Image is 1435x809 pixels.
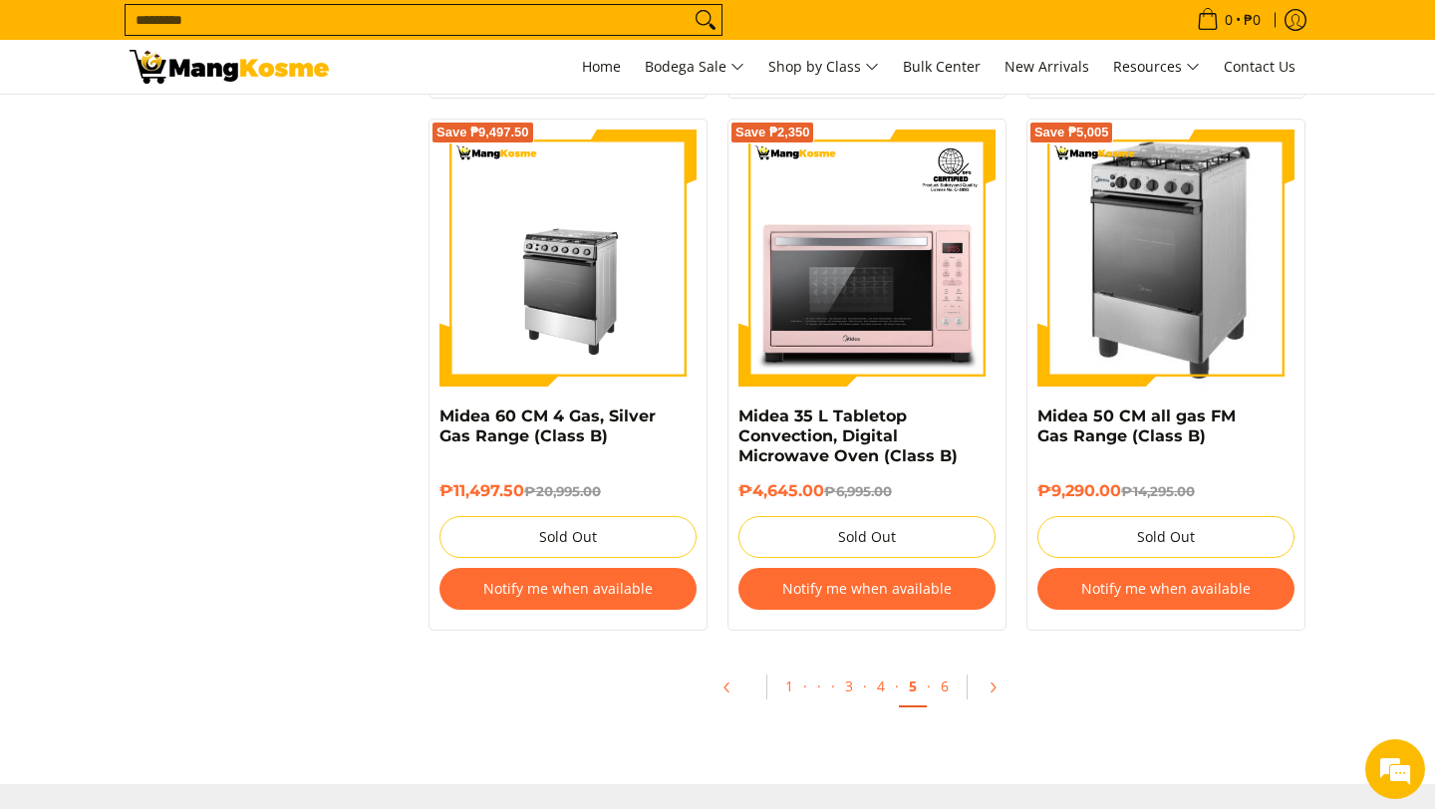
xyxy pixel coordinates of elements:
[645,55,744,80] span: Bodega Sale
[1004,57,1089,76] span: New Arrivals
[738,516,996,558] button: Sold Out
[419,661,1315,724] ul: Pagination
[867,667,895,705] a: 4
[803,676,807,695] span: ·
[1191,9,1267,31] span: •
[927,676,931,695] span: ·
[1214,40,1305,94] a: Contact Us
[863,676,867,695] span: ·
[895,676,899,695] span: ·
[439,406,656,445] a: Midea 60 CM 4 Gas, Silver Gas Range (Class B)
[439,130,697,387] img: midea-60cm-4-burner-gas-range-left-side-view-mang-kosme
[1241,13,1264,27] span: ₱0
[572,40,631,94] a: Home
[931,667,959,705] a: 6
[1037,516,1294,558] button: Sold Out
[758,40,889,94] a: Shop by Class
[436,127,529,138] span: Save ₱9,497.50
[835,667,863,705] a: 3
[893,40,991,94] a: Bulk Center
[116,251,275,452] span: We're online!
[349,40,1305,94] nav: Main Menu
[524,483,601,499] del: ₱20,995.00
[1037,481,1294,501] h6: ₱9,290.00
[439,568,697,610] button: Notify me when available
[1121,483,1195,499] del: ₱14,295.00
[104,112,335,137] div: Chat with us now
[831,676,835,695] span: ·
[738,130,996,387] img: Midea 35 L Tabletop Convection, Digital Microwave Oven (Class B)
[824,483,892,499] del: ₱6,995.00
[439,516,697,558] button: Sold Out
[582,57,621,76] span: Home
[738,568,996,610] button: Notify me when available
[1103,40,1210,94] a: Resources
[10,544,380,614] textarea: Type your message and hit 'Enter'
[130,50,329,84] img: Class B Class B | Page 5 | Mang Kosme
[775,667,803,705] a: 1
[1037,568,1294,610] button: Notify me when available
[807,667,831,705] span: ·
[690,5,721,35] button: Search
[327,10,375,58] div: Minimize live chat window
[635,40,754,94] a: Bodega Sale
[1222,13,1236,27] span: 0
[735,127,810,138] span: Save ₱2,350
[1037,406,1236,445] a: Midea 50 CM all gas FM Gas Range (Class B)
[995,40,1099,94] a: New Arrivals
[899,667,927,707] a: 5
[1113,55,1200,80] span: Resources
[439,481,697,501] h6: ₱11,497.50
[1224,57,1295,76] span: Contact Us
[768,55,879,80] span: Shop by Class
[903,57,981,76] span: Bulk Center
[1034,127,1109,138] span: Save ₱5,005
[738,406,958,465] a: Midea 35 L Tabletop Convection, Digital Microwave Oven (Class B)
[738,481,996,501] h6: ₱4,645.00
[1066,130,1265,387] img: midea-50cm-4-burner-gas-range-silver-left-side-view-mang-kosme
